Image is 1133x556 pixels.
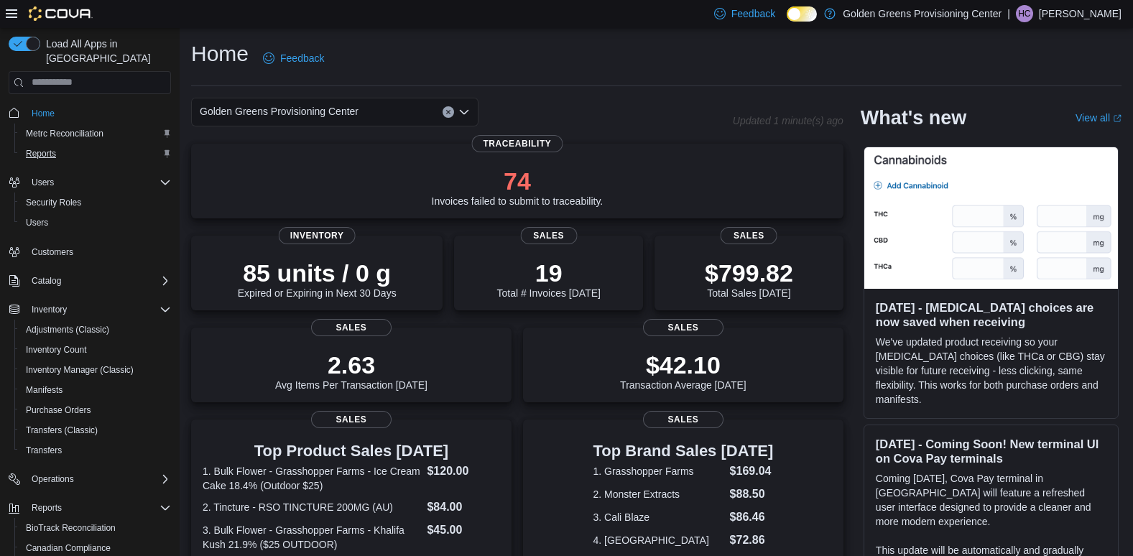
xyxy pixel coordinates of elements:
[620,351,746,391] div: Transaction Average [DATE]
[458,106,470,118] button: Open list of options
[496,259,600,287] p: 19
[3,469,177,489] button: Operations
[200,103,359,120] span: Golden Greens Provisioning Center
[3,300,177,320] button: Inventory
[203,523,421,552] dt: 3. Bulk Flower - Grasshopper Farms - Khalifa Kush 21.9% ($25 OUTDOOR)
[1113,114,1122,123] svg: External link
[20,145,62,162] a: Reports
[32,246,73,258] span: Customers
[20,402,171,419] span: Purchase Orders
[721,227,777,244] span: Sales
[3,271,177,291] button: Catalog
[20,402,97,419] a: Purchase Orders
[203,500,421,514] dt: 2. Tincture - RSO TINCTURE 200MG (AU)
[26,244,79,261] a: Customers
[20,125,109,142] a: Metrc Reconciliation
[20,381,171,399] span: Manifests
[29,6,93,21] img: Cova
[14,340,177,360] button: Inventory Count
[14,360,177,380] button: Inventory Manager (Classic)
[26,499,68,516] button: Reports
[14,320,177,340] button: Adjustments (Classic)
[26,542,111,554] span: Canadian Compliance
[14,124,177,144] button: Metrc Reconciliation
[26,243,171,261] span: Customers
[20,381,68,399] a: Manifests
[20,321,115,338] a: Adjustments (Classic)
[876,471,1106,529] p: Coming [DATE], Cova Pay terminal in [GEOGRAPHIC_DATA] will feature a refreshed user interface des...
[26,197,81,208] span: Security Roles
[593,464,724,478] dt: 1. Grasshopper Farms
[14,213,177,233] button: Users
[26,522,116,534] span: BioTrack Reconciliation
[26,128,103,139] span: Metrc Reconciliation
[20,125,171,142] span: Metrc Reconciliation
[730,486,774,503] dd: $88.50
[20,519,171,537] span: BioTrack Reconciliation
[203,443,500,460] h3: Top Product Sales [DATE]
[1076,112,1122,124] a: View allExternal link
[705,259,793,299] div: Total Sales [DATE]
[14,380,177,400] button: Manifests
[311,319,392,336] span: Sales
[238,259,397,299] div: Expired or Expiring in Next 30 Days
[593,487,724,501] dt: 2. Monster Extracts
[20,422,171,439] span: Transfers (Classic)
[32,304,67,315] span: Inventory
[14,420,177,440] button: Transfers (Classic)
[275,351,427,391] div: Avg Items Per Transaction [DATE]
[731,6,775,21] span: Feedback
[3,498,177,518] button: Reports
[733,115,843,126] p: Updated 1 minute(s) ago
[861,106,966,129] h2: What's new
[26,445,62,456] span: Transfers
[191,40,249,68] h1: Home
[471,135,563,152] span: Traceability
[26,301,73,318] button: Inventory
[238,259,397,287] p: 85 units / 0 g
[443,106,454,118] button: Clear input
[32,108,55,119] span: Home
[593,533,724,547] dt: 4. [GEOGRAPHIC_DATA]
[643,411,723,428] span: Sales
[32,473,74,485] span: Operations
[14,193,177,213] button: Security Roles
[32,275,61,287] span: Catalog
[203,464,421,493] dt: 1. Bulk Flower - Grasshopper Farms - Ice Cream Cake 18.4% (Outdoor $25)
[14,400,177,420] button: Purchase Orders
[1016,5,1033,22] div: Hailey Cashen
[593,510,724,524] dt: 3. Cali Blaze
[26,471,171,488] span: Operations
[496,259,600,299] div: Total # Invoices [DATE]
[20,341,171,358] span: Inventory Count
[20,422,103,439] a: Transfers (Classic)
[26,425,98,436] span: Transfers (Classic)
[730,463,774,480] dd: $169.04
[1039,5,1122,22] p: [PERSON_NAME]
[20,145,171,162] span: Reports
[279,227,356,244] span: Inventory
[26,105,60,122] a: Home
[26,364,134,376] span: Inventory Manager (Classic)
[26,174,60,191] button: Users
[40,37,171,65] span: Load All Apps in [GEOGRAPHIC_DATA]
[26,471,80,488] button: Operations
[20,194,171,211] span: Security Roles
[787,6,817,22] input: Dark Mode
[32,502,62,514] span: Reports
[20,214,54,231] a: Users
[26,324,109,335] span: Adjustments (Classic)
[14,144,177,164] button: Reports
[26,384,63,396] span: Manifests
[20,341,93,358] a: Inventory Count
[620,351,746,379] p: $42.10
[26,301,171,318] span: Inventory
[26,404,91,416] span: Purchase Orders
[427,463,499,480] dd: $120.00
[311,411,392,428] span: Sales
[20,442,171,459] span: Transfers
[20,214,171,231] span: Users
[643,319,723,336] span: Sales
[1018,5,1030,22] span: HC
